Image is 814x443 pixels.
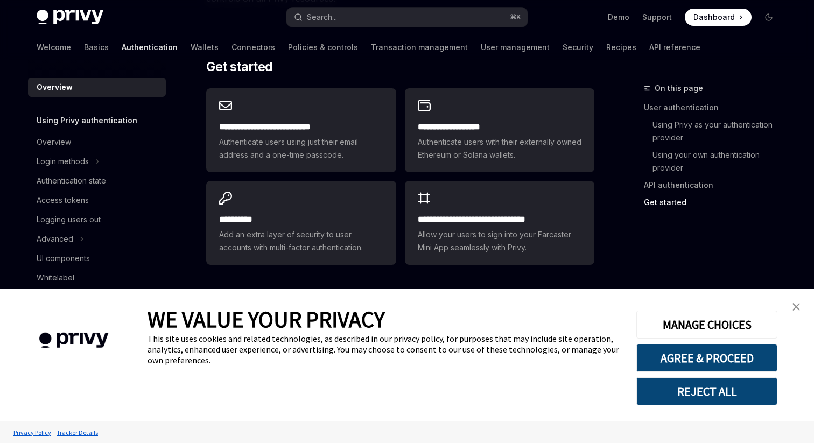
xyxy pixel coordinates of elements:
[563,34,593,60] a: Security
[84,34,109,60] a: Basics
[644,146,786,177] a: Using your own authentication provider
[307,11,337,24] div: Search...
[16,317,131,364] img: company logo
[418,228,581,254] span: Allow your users to sign into your Farcaster Mini App seamlessly with Privy.
[37,213,101,226] div: Logging users out
[636,311,777,339] button: MANAGE CHOICES
[28,78,166,97] a: Overview
[785,296,807,318] a: close banner
[644,116,786,146] a: Using Privy as your authentication provider
[28,210,166,229] a: Logging users out
[191,34,219,60] a: Wallets
[636,344,777,372] button: AGREE & PROCEED
[148,305,385,333] span: WE VALUE YOUR PRIVACY
[11,423,54,442] a: Privacy Policy
[28,191,166,210] a: Access tokens
[655,82,703,95] span: On this page
[636,377,777,405] button: REJECT ALL
[606,34,636,60] a: Recipes
[37,10,103,25] img: dark logo
[54,423,101,442] a: Tracker Details
[28,171,166,191] a: Authentication state
[760,9,777,26] button: Toggle dark mode
[122,34,178,60] a: Authentication
[418,136,581,161] span: Authenticate users with their externally owned Ethereum or Solana wallets.
[644,99,786,116] a: User authentication
[37,114,137,127] h5: Using Privy authentication
[37,34,71,60] a: Welcome
[405,88,594,172] a: **** **** **** ****Authenticate users with their externally owned Ethereum or Solana wallets.
[642,12,672,23] a: Support
[206,58,272,75] span: Get started
[37,252,90,265] div: UI components
[644,194,786,211] a: Get started
[37,81,73,94] div: Overview
[148,333,620,365] div: This site uses cookies and related technologies, as described in our privacy policy, for purposes...
[693,12,735,23] span: Dashboard
[37,155,89,168] div: Login methods
[510,13,521,22] span: ⌘ K
[481,34,550,60] a: User management
[649,34,700,60] a: API reference
[286,8,528,27] button: Search...⌘K
[792,303,800,311] img: close banner
[371,34,468,60] a: Transaction management
[206,181,396,265] a: **** *****Add an extra layer of security to user accounts with multi-factor authentication.
[28,132,166,152] a: Overview
[608,12,629,23] a: Demo
[28,229,166,249] button: Advanced
[37,194,89,207] div: Access tokens
[37,136,71,149] div: Overview
[37,174,106,187] div: Authentication state
[685,9,752,26] a: Dashboard
[37,233,73,245] div: Advanced
[644,177,786,194] a: API authentication
[28,268,166,287] a: Whitelabel
[28,152,166,171] button: Login methods
[37,271,74,284] div: Whitelabel
[288,34,358,60] a: Policies & controls
[28,249,166,268] a: UI components
[231,34,275,60] a: Connectors
[219,136,383,161] span: Authenticate users using just their email address and a one-time passcode.
[219,228,383,254] span: Add an extra layer of security to user accounts with multi-factor authentication.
